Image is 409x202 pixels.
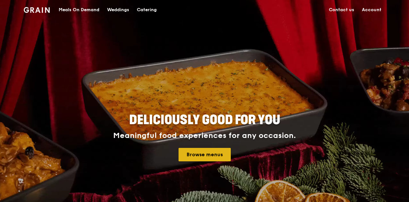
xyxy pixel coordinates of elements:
[107,0,129,20] div: Weddings
[358,0,385,20] a: Account
[89,131,320,140] div: Meaningful food experiences for any occasion.
[137,0,157,20] div: Catering
[103,0,133,20] a: Weddings
[179,148,231,161] a: Browse menus
[24,7,50,13] img: Grain
[325,0,358,20] a: Contact us
[59,0,99,20] div: Meals On Demand
[133,0,161,20] a: Catering
[129,112,280,128] span: Deliciously good for you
